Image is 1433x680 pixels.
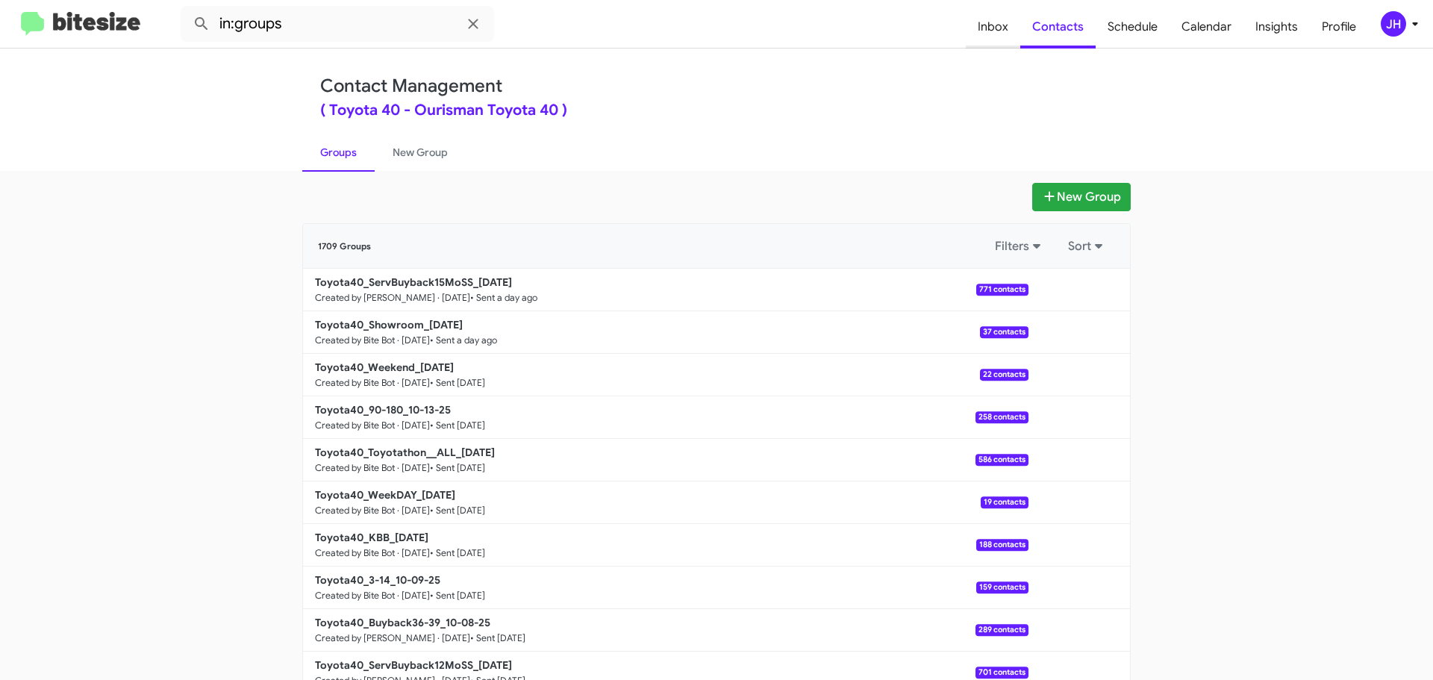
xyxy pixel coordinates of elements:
[430,462,485,474] small: • Sent [DATE]
[980,369,1028,381] span: 22 contacts
[303,609,1028,652] a: Toyota40_Buyback36-39_10-08-25Created by [PERSON_NAME] · [DATE]• Sent [DATE]289 contacts
[315,616,490,629] b: Toyota40_Buyback36-39_10-08-25
[975,667,1028,679] span: 701 contacts
[315,658,512,672] b: Toyota40_ServBuyback12MoSS_[DATE]
[315,547,430,559] small: Created by Bite Bot · [DATE]
[975,624,1028,636] span: 289 contacts
[986,233,1053,260] button: Filters
[966,5,1020,49] a: Inbox
[1020,5,1096,49] a: Contacts
[315,292,470,304] small: Created by [PERSON_NAME] · [DATE]
[1368,11,1417,37] button: JH
[303,439,1028,481] a: Toyota40_Toyotathon__ALL_[DATE]Created by Bite Bot · [DATE]• Sent [DATE]586 contacts
[303,567,1028,609] a: Toyota40_3-14_10-09-25Created by Bite Bot · [DATE]• Sent [DATE]159 contacts
[320,103,1113,118] div: ( Toyota 40 - Ourisman Toyota 40 )
[315,403,451,417] b: Toyota40_90-180_10-13-25
[315,573,440,587] b: Toyota40_3-14_10-09-25
[976,284,1028,296] span: 771 contacts
[315,590,430,602] small: Created by Bite Bot · [DATE]
[1032,183,1131,211] button: New Group
[315,531,428,544] b: Toyota40_KBB_[DATE]
[303,524,1028,567] a: Toyota40_KBB_[DATE]Created by Bite Bot · [DATE]• Sent [DATE]188 contacts
[318,241,371,252] span: 1709 Groups
[1381,11,1406,37] div: JH
[1170,5,1243,49] a: Calendar
[315,377,430,389] small: Created by Bite Bot · [DATE]
[303,396,1028,439] a: Toyota40_90-180_10-13-25Created by Bite Bot · [DATE]• Sent [DATE]258 contacts
[302,133,375,172] a: Groups
[320,75,502,97] a: Contact Management
[181,6,494,42] input: Search
[315,334,430,346] small: Created by Bite Bot · [DATE]
[315,419,430,431] small: Created by Bite Bot · [DATE]
[303,354,1028,396] a: Toyota40_Weekend_[DATE]Created by Bite Bot · [DATE]• Sent [DATE]22 contacts
[430,334,497,346] small: • Sent a day ago
[981,496,1028,508] span: 19 contacts
[980,326,1028,338] span: 37 contacts
[315,275,512,289] b: Toyota40_ServBuyback15MoSS_[DATE]
[315,632,470,644] small: Created by [PERSON_NAME] · [DATE]
[315,462,430,474] small: Created by Bite Bot · [DATE]
[303,269,1028,311] a: Toyota40_ServBuyback15MoSS_[DATE]Created by [PERSON_NAME] · [DATE]• Sent a day ago771 contacts
[315,318,463,331] b: Toyota40_Showroom_[DATE]
[1059,233,1115,260] button: Sort
[975,454,1028,466] span: 586 contacts
[315,361,454,374] b: Toyota40_Weekend_[DATE]
[470,632,525,644] small: • Sent [DATE]
[1310,5,1368,49] a: Profile
[430,377,485,389] small: • Sent [DATE]
[375,133,466,172] a: New Group
[303,311,1028,354] a: Toyota40_Showroom_[DATE]Created by Bite Bot · [DATE]• Sent a day ago37 contacts
[976,581,1028,593] span: 159 contacts
[1243,5,1310,49] a: Insights
[430,419,485,431] small: • Sent [DATE]
[470,292,537,304] small: • Sent a day ago
[430,505,485,517] small: • Sent [DATE]
[975,411,1028,423] span: 258 contacts
[976,539,1028,551] span: 188 contacts
[315,505,430,517] small: Created by Bite Bot · [DATE]
[315,488,455,502] b: Toyota40_WeekDAY_[DATE]
[315,446,495,459] b: Toyota40_Toyotathon__ALL_[DATE]
[430,547,485,559] small: • Sent [DATE]
[1096,5,1170,49] a: Schedule
[303,481,1028,524] a: Toyota40_WeekDAY_[DATE]Created by Bite Bot · [DATE]• Sent [DATE]19 contacts
[430,590,485,602] small: • Sent [DATE]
